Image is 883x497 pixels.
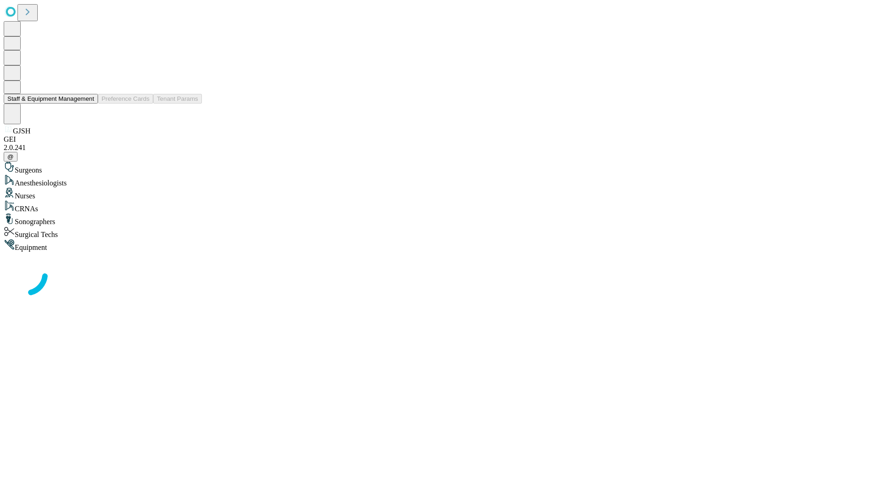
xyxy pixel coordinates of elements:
[13,127,30,135] span: GJSH
[98,94,153,104] button: Preference Cards
[4,135,879,144] div: GEI
[4,94,98,104] button: Staff & Equipment Management
[4,144,879,152] div: 2.0.241
[4,174,879,187] div: Anesthesiologists
[4,239,879,252] div: Equipment
[153,94,202,104] button: Tenant Params
[4,200,879,213] div: CRNAs
[4,187,879,200] div: Nurses
[7,153,14,160] span: @
[4,213,879,226] div: Sonographers
[4,152,17,162] button: @
[4,226,879,239] div: Surgical Techs
[4,162,879,174] div: Surgeons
